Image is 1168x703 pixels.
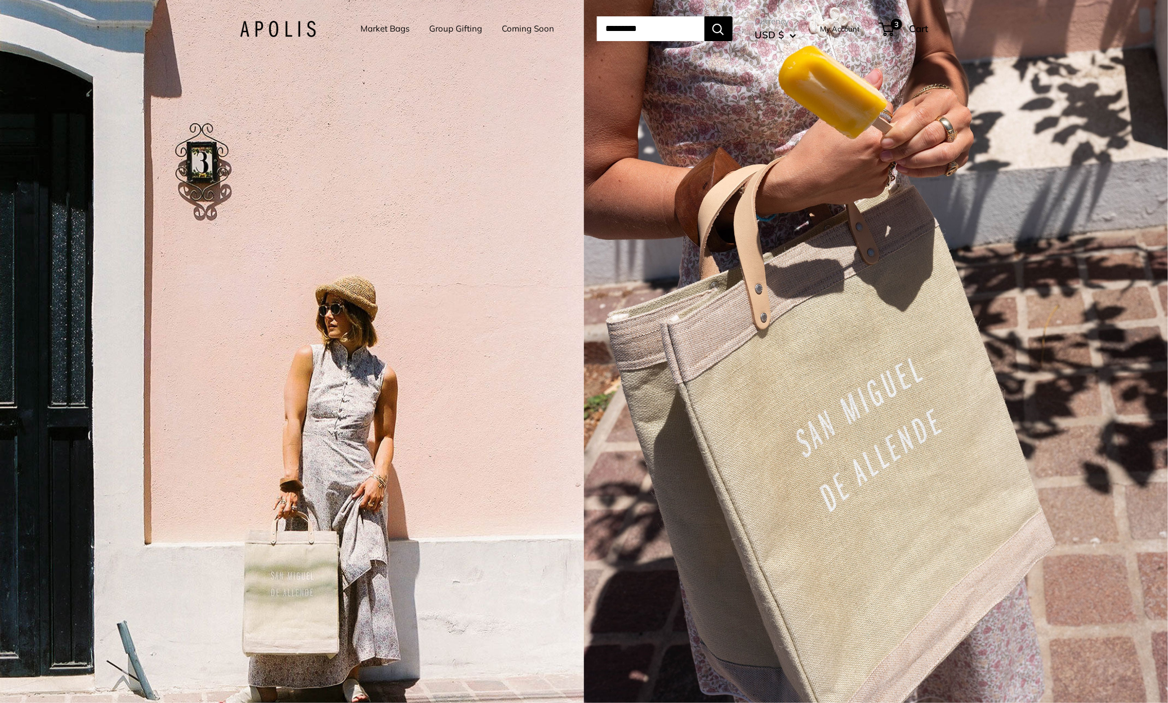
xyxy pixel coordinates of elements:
img: Apolis [240,21,316,37]
a: Market Bags [361,21,410,37]
a: Group Gifting [430,21,483,37]
span: Cart [910,23,929,34]
a: Coming Soon [502,21,555,37]
a: 3 Cart [880,20,929,38]
span: Currency [755,14,796,29]
span: 3 [890,19,902,30]
button: Search [705,16,733,41]
button: USD $ [755,26,796,44]
span: USD $ [755,29,784,41]
a: My Account [821,22,861,35]
input: Search... [597,16,705,41]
